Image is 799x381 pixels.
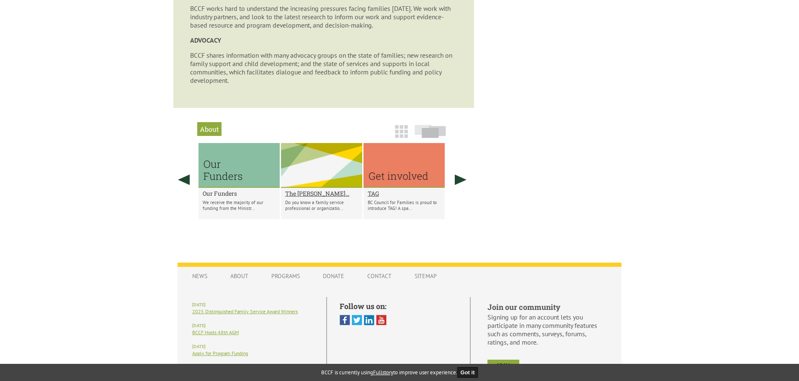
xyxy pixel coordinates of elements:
[222,268,257,284] a: About
[359,268,400,284] a: Contact
[285,189,358,197] a: The [PERSON_NAME]...
[487,302,607,312] h5: Join our community
[368,199,441,211] p: BC Council for Families is proud to introduce TAG! A spa...
[487,313,607,346] p: Signing up for an account lets you participate in many community features such as comments, surve...
[487,360,519,371] a: join
[203,199,276,211] p: We receive the majority of our funding from the Ministr...
[192,329,239,335] a: BCCF Hosts 48th AGM
[340,315,350,325] img: Facebook
[192,308,298,315] a: 2025 Distinguished Family Service Award Winners
[352,315,362,325] img: Twitter
[190,36,221,44] strong: ADVOCACY
[198,143,280,219] li: Our Funders
[314,268,353,284] a: Donate
[197,122,222,136] h2: About
[192,302,314,307] h6: [DATE]
[281,143,362,219] li: The CAROL MATUSICKY Distinguished Service to Families Award
[184,268,216,284] a: News
[192,350,248,356] a: Apply for Program Funding
[192,344,314,349] h6: [DATE]
[340,301,457,311] h5: Follow us on:
[364,315,374,325] img: Linked In
[285,199,358,211] p: Do you know a family service professional or organizatio...
[368,189,441,197] a: TAG
[190,51,457,84] p: BCCF shares information with many advocacy groups on the state of families; new research on famil...
[395,125,408,138] img: grid-icon.png
[263,268,308,284] a: Programs
[415,125,446,138] img: slide-icon.png
[376,315,387,325] img: You Tube
[373,369,393,376] a: Fullstory
[203,189,276,197] a: Our Funders
[392,129,410,142] a: Grid View
[406,268,445,284] a: Sitemap
[363,143,445,219] li: TAG
[192,323,314,328] h6: [DATE]
[190,4,457,29] p: BCCF works hard to understand the increasing pressures facing families [DATE]. We work with indus...
[412,129,448,142] a: Slide View
[457,367,478,378] button: Got it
